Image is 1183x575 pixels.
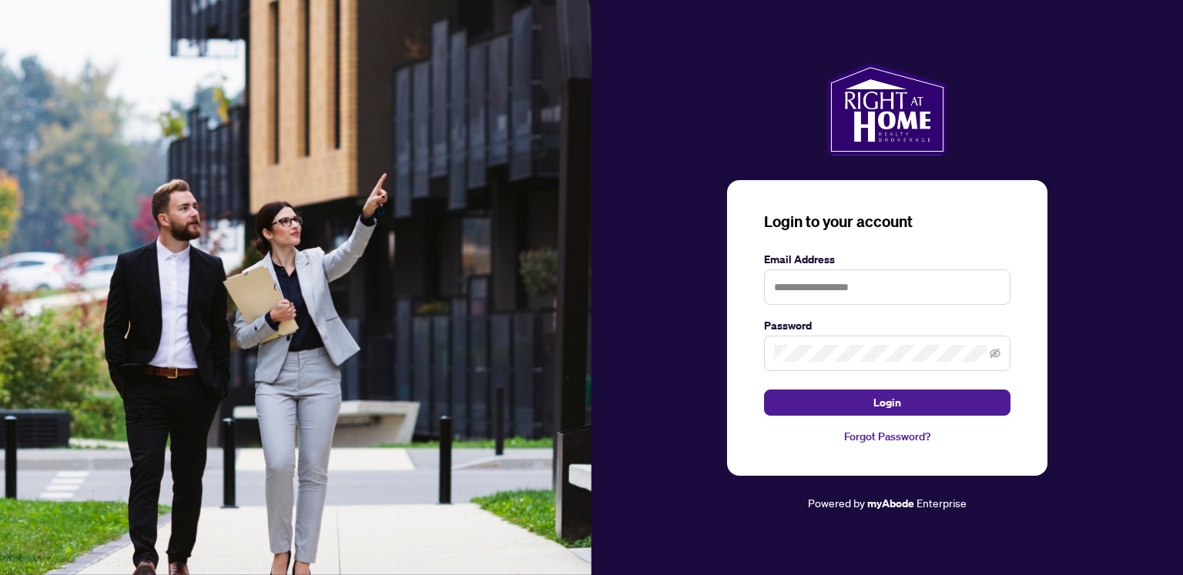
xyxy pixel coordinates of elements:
span: Powered by [808,496,865,510]
span: eye-invisible [990,348,1000,359]
span: Login [873,390,901,415]
label: Password [764,317,1010,334]
h3: Login to your account [764,211,1010,232]
label: Email Address [764,251,1010,268]
a: Forgot Password? [764,428,1010,445]
span: Enterprise [917,496,967,510]
a: myAbode [867,495,914,512]
button: Login [764,389,1010,416]
img: ma-logo [827,63,947,155]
